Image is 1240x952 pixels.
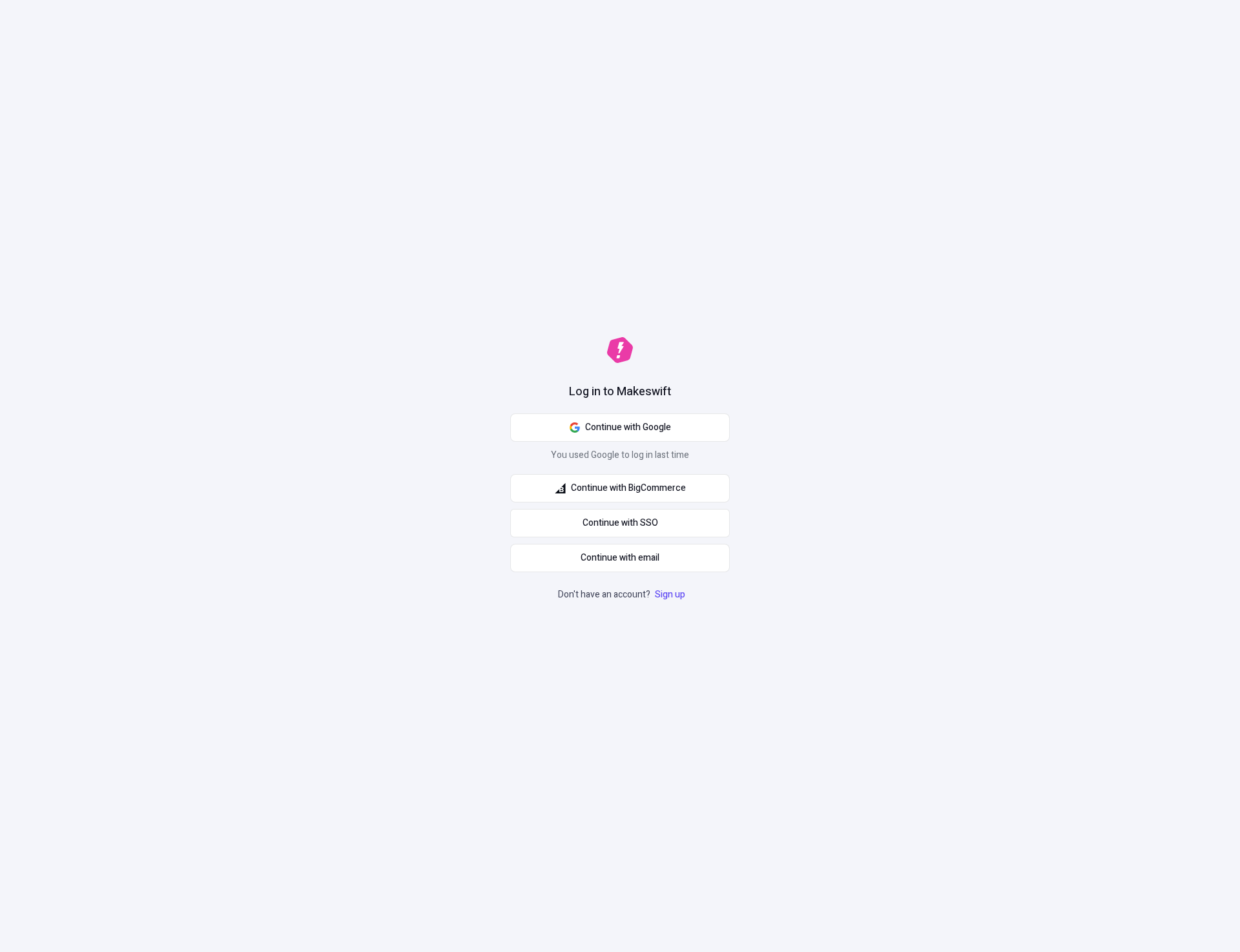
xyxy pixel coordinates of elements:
span: Continue with BigCommerce [571,481,686,495]
p: Don't have an account? [558,588,688,602]
span: Continue with Google [585,420,671,435]
h1: Log in to Makeswift [569,384,671,400]
button: Continue with Google [510,413,730,442]
button: Continue with BigCommerce [510,474,730,502]
p: You used Google to log in last time [510,448,730,468]
a: Sign up [652,588,688,601]
a: Continue with SSO [510,509,730,537]
button: Continue with email [510,544,730,572]
span: Continue with email [581,551,659,565]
